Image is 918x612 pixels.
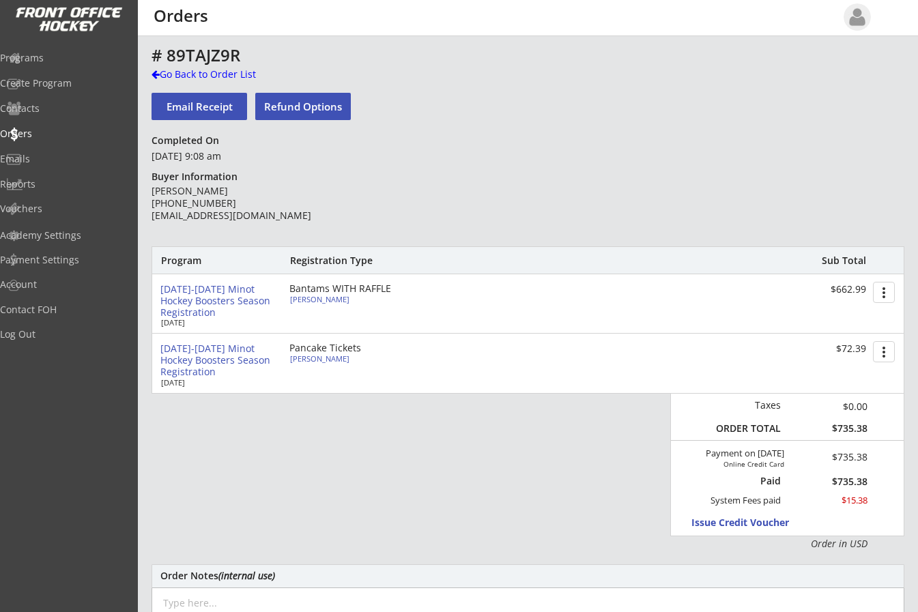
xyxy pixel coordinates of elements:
div: Order in USD [710,537,867,551]
div: Payment on [DATE] [676,448,784,459]
div: [DATE] [161,319,270,326]
div: Completed On [152,134,225,147]
div: $662.99 [781,284,866,295]
div: [PERSON_NAME] [290,295,442,303]
div: Bantams WITH RAFFLE [289,284,446,293]
div: Paid [718,475,781,487]
div: [DATE] [161,379,270,386]
div: $735.38 [790,422,867,435]
div: $0.00 [790,399,867,413]
div: $72.39 [781,343,866,355]
div: Program [161,254,235,267]
button: Email Receipt [152,93,247,120]
div: Pancake Tickets [289,343,446,353]
div: [PERSON_NAME] [PHONE_NUMBER] [EMAIL_ADDRESS][DOMAIN_NAME] [152,185,349,222]
div: [DATE]-[DATE] Minot Hockey Boosters Season Registration [160,343,278,377]
button: Refund Options [255,93,351,120]
div: Buyer Information [152,171,244,183]
div: [DATE]-[DATE] Minot Hockey Boosters Season Registration [160,284,278,318]
button: Issue Credit Voucher [691,514,818,532]
div: $15.38 [790,495,867,506]
div: System Fees paid [698,495,781,506]
div: Online Credit Card [707,460,784,468]
button: more_vert [873,341,895,362]
div: $735.38 [790,477,867,486]
div: Taxes [710,399,781,411]
div: [DATE] 9:08 am [152,149,349,163]
div: Go Back to Order List [152,68,292,81]
div: Order Notes [160,570,895,581]
button: more_vert [873,282,895,303]
div: [PERSON_NAME] [290,355,442,362]
div: # 89TAJZ9R [152,47,805,63]
div: $735.38 [802,452,867,462]
div: Registration Type [290,254,446,267]
div: ORDER TOTAL [710,422,781,435]
div: Sub Total [807,254,866,267]
em: (internal use) [218,569,275,582]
